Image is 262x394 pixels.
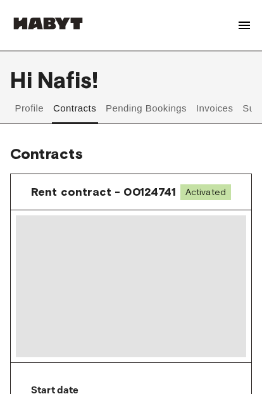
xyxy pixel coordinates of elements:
[10,93,252,124] div: user profile tabs
[13,93,46,124] button: Profile
[104,93,189,124] button: Pending Bookings
[10,144,83,163] span: Contracts
[194,93,234,124] button: Invoices
[10,17,86,30] img: Habyt
[10,67,37,93] span: Hi
[37,67,98,93] span: Nafis !
[52,93,98,124] button: Contracts
[31,184,177,200] span: Rent contract - 00124741
[180,184,231,200] span: Activated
